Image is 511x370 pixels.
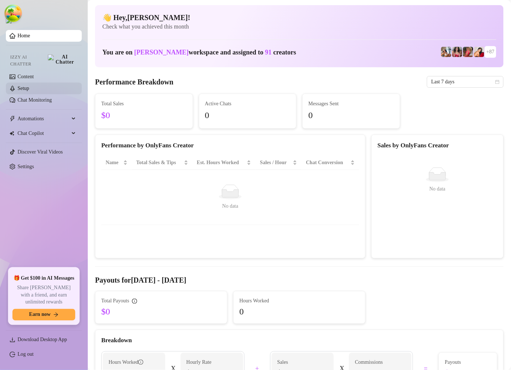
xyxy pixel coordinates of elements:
span: + 87 [487,48,495,56]
span: $0 [101,306,221,318]
img: April (@aprilblaze) [463,47,473,57]
span: download [10,337,15,343]
span: Sales / Hour [260,159,291,167]
span: Chat Conversion [306,159,349,167]
th: Total Sales & Tips [132,156,193,170]
button: Earn nowarrow-right [12,309,75,321]
img: Sophia (@thesophiapayan) [474,47,484,57]
a: Log out [18,352,34,357]
a: Home [18,33,30,38]
a: Setup [18,86,29,91]
span: Total Payouts [101,297,129,305]
span: Automations [18,113,69,125]
th: Name [101,156,132,170]
span: arrow-right [53,312,58,317]
span: info-circle [132,299,137,304]
th: Chat Conversion [302,156,359,170]
article: Hourly Rate [186,359,212,367]
h4: 👋 Hey, [PERSON_NAME] ! [102,12,496,23]
span: Chat Copilot [18,128,69,139]
span: Hours Worked [109,359,143,367]
article: Commissions [355,359,383,367]
span: Earn now [29,312,51,318]
a: Discover Viral Videos [18,149,63,155]
span: info-circle [138,360,143,365]
span: Payouts [445,359,491,367]
h4: Performance Breakdown [95,77,174,87]
span: Messages Sent [309,100,394,108]
span: 0 [205,109,291,122]
img: Aaliyah (@edmflowerfairy) [452,47,462,57]
h4: Payouts for [DATE] - [DATE] [95,275,504,285]
span: Download Desktop App [18,337,67,343]
div: No data [381,185,495,193]
span: 91 [265,49,272,56]
span: Hours Worked [239,297,359,305]
img: AI Chatter [48,54,76,65]
div: Est. Hours Worked [197,159,246,167]
button: Open Tanstack query devtools [6,6,20,20]
a: Content [18,74,34,79]
span: Share [PERSON_NAME] with a friend, and earn unlimited rewards [12,284,75,306]
span: 0 [309,109,394,122]
span: 0 [239,306,359,318]
span: thunderbolt [10,116,15,122]
span: Sales [277,359,328,367]
span: Name [106,159,122,167]
img: ildgaf (@ildgaff) [441,47,451,57]
th: Sales / Hour [256,156,302,170]
span: Active Chats [205,100,291,108]
span: Izzy AI Chatter [10,54,45,68]
span: Total Sales & Tips [136,159,182,167]
div: Performance by OnlyFans Creator [101,141,359,151]
span: 🎁 Get $100 in AI Messages [14,275,75,282]
span: $0 [101,109,187,122]
a: Settings [18,164,34,169]
span: [PERSON_NAME] [134,49,189,56]
div: No data [109,202,352,210]
h1: You are on workspace and assigned to creators [102,49,296,57]
a: Chat Monitoring [18,97,52,103]
span: Check what you achieved this month [102,23,496,31]
img: Chat Copilot [10,131,14,136]
div: Sales by OnlyFans Creator [378,141,497,151]
div: Breakdown [101,336,497,346]
span: calendar [495,80,500,84]
span: Total Sales [101,100,187,108]
span: Last 7 days [431,76,499,87]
